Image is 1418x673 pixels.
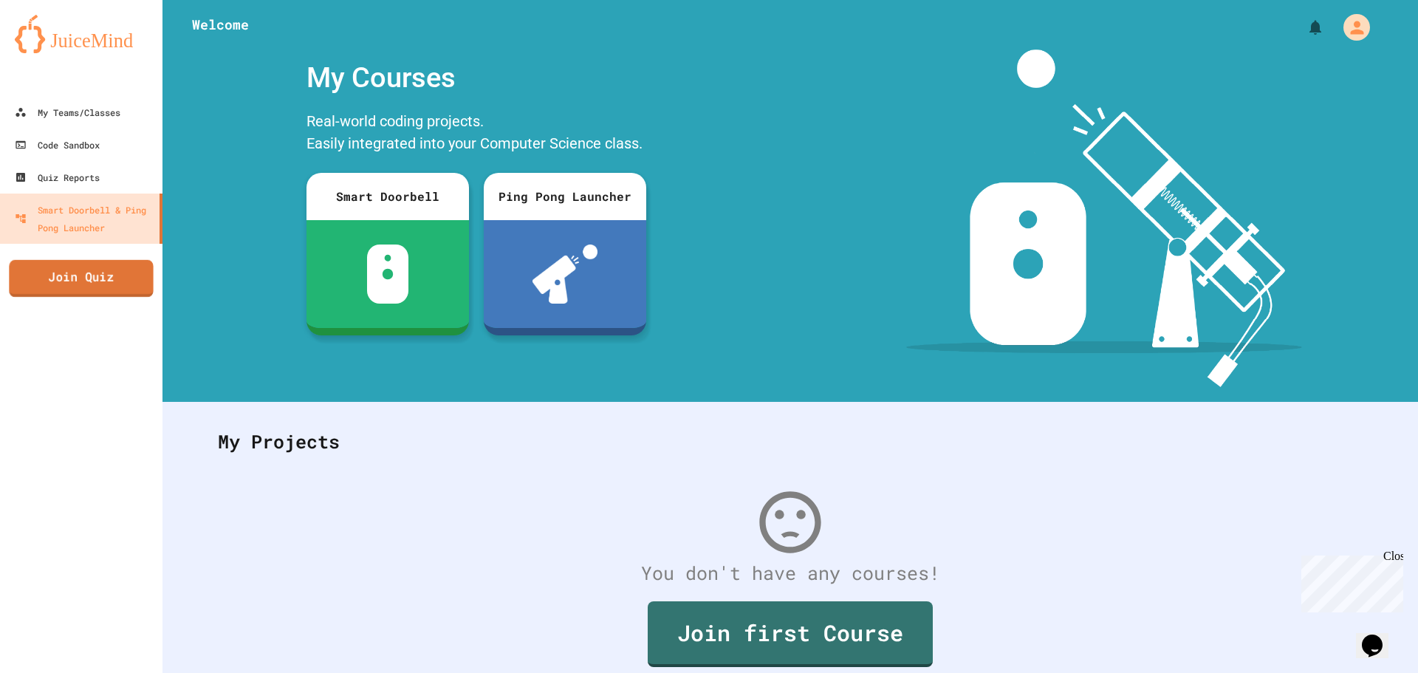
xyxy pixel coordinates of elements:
[367,245,409,304] img: sdb-white.svg
[1279,15,1328,40] div: My Notifications
[484,173,646,220] div: Ping Pong Launcher
[15,136,100,154] div: Code Sandbox
[15,201,154,236] div: Smart Doorbell & Ping Pong Launcher
[299,49,654,106] div: My Courses
[532,245,598,304] img: ppl-with-ball.png
[906,49,1302,387] img: banner-image-my-projects.png
[1328,10,1374,44] div: My Account
[648,601,933,667] a: Join first Course
[203,413,1377,471] div: My Projects
[1356,614,1403,658] iframe: chat widget
[203,559,1377,587] div: You don't have any courses!
[1295,550,1403,612] iframe: chat widget
[15,15,148,53] img: logo-orange.svg
[6,6,102,94] div: Chat with us now!Close
[15,103,120,121] div: My Teams/Classes
[15,168,100,186] div: Quiz Reports
[9,260,153,297] a: Join Quiz
[306,173,469,220] div: Smart Doorbell
[299,106,654,162] div: Real-world coding projects. Easily integrated into your Computer Science class.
